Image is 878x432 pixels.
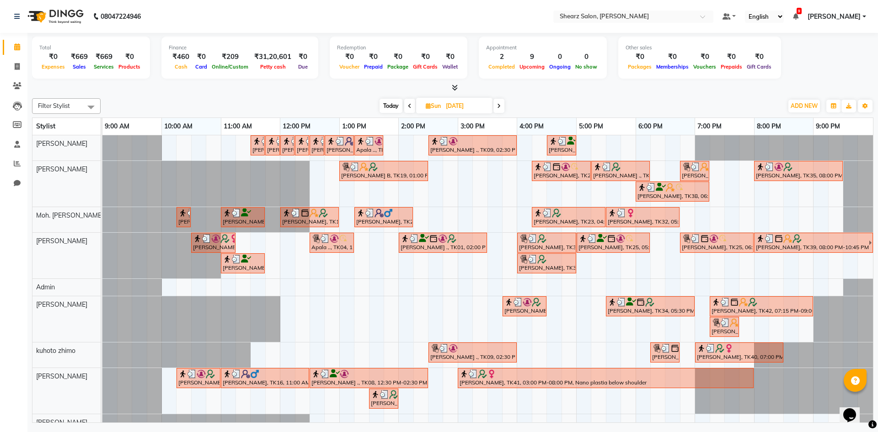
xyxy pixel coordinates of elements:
div: ₹31,20,601 [251,52,295,62]
div: ₹0 [337,52,362,62]
div: ₹0 [654,52,691,62]
div: Total [39,44,143,52]
a: 10:00 AM [162,120,195,133]
div: [PERSON_NAME], TK21, 01:15 PM-02:15 PM, Haircut By Sr.Stylist - [DEMOGRAPHIC_DATA] (₹700) [355,208,412,226]
div: [PERSON_NAME], TK39, 08:00 PM-10:45 PM, Men Haircut with Mr.Saantosh,Global color men - Inoa,Sr. ... [755,234,869,251]
div: [PERSON_NAME] mam, TK17, 11:45 AM-12:00 PM, Eyebrow threading [266,137,279,154]
a: 1:00 PM [340,120,369,133]
div: [PERSON_NAME], TK25, 05:00 PM-06:15 PM, Touch up -upto 2 inch -Inoa [578,234,649,251]
span: Products [116,64,143,70]
a: 4:00 PM [517,120,546,133]
span: Admin [36,283,55,291]
span: Online/Custom [209,64,251,70]
div: [PERSON_NAME] ., TK24, 05:15 PM-06:15 PM, Girl hair cut upto 12 years,Additional Loreal Hair Wash... [592,162,649,180]
div: [PERSON_NAME], TK36, 04:00 PM-05:00 PM, Men Haircut with Mr.Saantosh [518,234,575,251]
div: 2 [486,52,517,62]
div: [PERSON_NAME] ., TK09, 02:30 PM-04:00 PM, Spa Pedicure [429,344,516,361]
div: [PERSON_NAME], TK25, 06:45 PM-08:00 PM, Touch up -upto 2 inch -Inoa [681,234,753,251]
div: [PERSON_NAME], TK38, 07:15 PM-07:45 PM, Eyebrow threading,Sidelock threading [711,318,738,336]
span: Due [296,64,310,70]
div: ₹669 [67,52,91,62]
a: 3:00 PM [458,120,487,133]
div: [PERSON_NAME], TK14, 10:30 AM-11:15 AM, Sr. men hair cut [192,234,235,251]
div: Other sales [626,44,774,52]
div: Apala .., TK04, 01:15 PM-01:45 PM, Eyebrow threading (₹60),Upperlip threading (₹60) [355,137,382,154]
span: [PERSON_NAME] [36,300,87,309]
div: ₹0 [385,52,411,62]
b: 08047224946 [101,4,141,29]
a: 7:00 PM [695,120,724,133]
input: 2025-09-07 [443,99,489,113]
div: ₹0 [691,52,718,62]
a: 5:00 PM [577,120,605,133]
div: [PERSON_NAME] B, TK19, 01:00 PM-02:30 PM, Touch-up 2 inch - Majirel [340,162,427,180]
div: Finance [169,44,311,52]
div: [PERSON_NAME] Mam Client, TK20, 12:30 PM-12:45 PM, Eyebrow threading [311,137,323,154]
div: ₹0 [626,52,654,62]
div: [PERSON_NAME] ., TK08, 12:30 PM-02:30 PM, [PERSON_NAME] Faded with Sr.,Haircut By Master Stylist-... [311,369,427,387]
span: No show [573,64,600,70]
div: Redemption [337,44,460,52]
span: Upcoming [517,64,547,70]
span: Services [91,64,116,70]
a: 6:00 PM [636,120,665,133]
div: [PERSON_NAME], TK38, 04:30 PM-05:00 PM, Black Mask - Face & Neck [548,137,575,154]
span: Gift Cards [744,64,774,70]
span: Packages [626,64,654,70]
span: Wallet [440,64,460,70]
span: Memberships [654,64,691,70]
div: [PERSON_NAME] ., TK09, 02:30 PM-04:00 PM, Spa Pedicure (₹2700) [429,137,516,154]
div: [PERSON_NAME] mam, TK17, 11:30 AM-11:45 AM, Eyebrow threading [252,137,264,154]
span: Gift Cards [411,64,440,70]
div: [PERSON_NAME], TK06, 10:15 AM-10:30 AM, Boy hair cut upto 10year [177,208,190,226]
div: [PERSON_NAME] mam, TK17, 12:15 PM-12:30 PM, Upperlip threading [296,137,308,154]
div: [PERSON_NAME] .., TK11, 11:00 AM-11:45 AM, Sr. men hair cut [222,208,264,226]
div: 0 [547,52,573,62]
div: Apala .., TK04, 12:30 PM-01:15 PM, Sr.girl hair cut upto 12 year [311,234,353,251]
div: [PERSON_NAME] ., TK02, 11:00 AM-11:45 AM, Sr. men hair cut [222,255,264,272]
div: [PERSON_NAME], TK35, 08:00 PM-09:30 PM, Touch-up 2 inch - Majirel [755,162,842,180]
span: Completed [486,64,517,70]
a: 2:00 PM [399,120,428,133]
div: 9 [517,52,547,62]
div: [PERSON_NAME], TK16, 11:00 AM-12:30 PM, Haircut By Master Stylist- [DEMOGRAPHIC_DATA],Shave / trim [222,369,308,387]
span: Package [385,64,411,70]
a: 9:00 PM [814,120,842,133]
div: [PERSON_NAME], TK27, 04:15 PM-05:15 PM, Loreal Hair wash - Below Shoulder [533,162,590,180]
span: Stylist [36,122,55,130]
div: [PERSON_NAME], TK23, 04:15 PM-05:30 PM, Haircut by Sr.Stylist - [DEMOGRAPHIC_DATA] ,Additional Lo... [533,208,605,226]
div: [PERSON_NAME], TK07, 01:30 PM-02:00 PM, Global Color - Below Shoulder - Majirel [370,390,397,407]
a: 11:00 AM [221,120,254,133]
span: Moh. [PERSON_NAME] ... [36,211,109,219]
div: ₹0 [744,52,774,62]
span: kuhoto zhimo [36,347,75,355]
div: [PERSON_NAME], TK34, 05:30 PM-07:00 PM, Source marine dry & dehydrated skin facial [607,298,694,315]
div: [PERSON_NAME] mam, TK17, 12:00 PM-12:15 PM, Upperlip threading [281,137,294,154]
div: [PERSON_NAME], TK38, 06:00 PM-07:15 PM, Women blowdry upto waist,Kerastase Fusion dose Treatment [637,183,708,200]
a: 12:00 PM [280,120,313,133]
div: [PERSON_NAME], TK38, 06:45 PM-07:15 PM, Kerastase Fusion dose Treatment [681,162,708,180]
div: [PERSON_NAME], TK21, 12:45 PM-01:15 PM, Face and Neck D-tan [326,137,353,154]
span: Card [193,64,209,70]
div: Appointment [486,44,600,52]
div: ₹0 [295,52,311,62]
div: ₹0 [116,52,143,62]
span: [PERSON_NAME] [36,165,87,173]
span: Ongoing [547,64,573,70]
span: [PERSON_NAME] [36,372,87,380]
div: [PERSON_NAME], TK32, 05:30 PM-06:45 PM, Sr. Shave / trim,Kanpeki Clean up [607,208,679,226]
div: ₹669 [91,52,116,62]
div: [PERSON_NAME], TK29, 03:45 PM-04:30 PM, Eyebrow threading,Upperlip threading,Forehead threading [503,298,546,315]
div: ₹0 [440,52,460,62]
div: ₹0 [193,52,209,62]
div: [PERSON_NAME], TK42, 07:15 PM-09:00 PM, Korean Glass Facial [711,298,812,315]
div: [PERSON_NAME] ., TK01, 02:00 PM-03:30 PM, Haircut By Sr.Stylist - [DEMOGRAPHIC_DATA][PERSON_NAME]... [400,234,486,251]
div: [PERSON_NAME], TK25, 06:15 PM-06:45 PM, Nail cut and filing [651,344,679,361]
img: logo [23,4,86,29]
div: [PERSON_NAME], TK36, 04:00 PM-05:00 PM, Men Haircut with Mr.Saantosh [518,255,575,272]
span: [PERSON_NAME] [36,237,87,245]
span: Cash [172,64,190,70]
div: ₹0 [39,52,67,62]
span: Sales [70,64,88,70]
span: 9 [797,8,802,14]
